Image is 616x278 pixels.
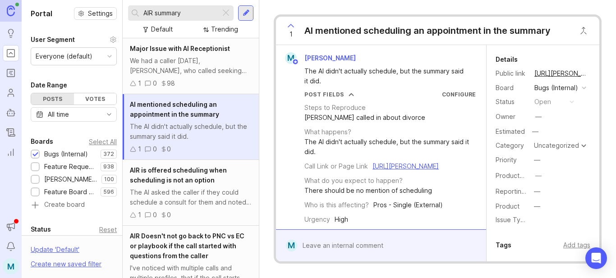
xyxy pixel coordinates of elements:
label: Issue Type [496,216,529,223]
div: Bugs (Internal) [534,83,578,93]
div: Feature Requests (Internal) [44,162,96,172]
span: Major Issue with AI Receptionist [130,45,230,52]
div: — [534,201,540,211]
div: AI mentioned scheduling an appointment in the summary [304,24,551,37]
div: How many people are affected? [304,229,402,239]
div: What do you expect to happen? [304,176,403,186]
div: [PERSON_NAME] (Public) [44,174,97,184]
div: Default [151,24,173,34]
a: Roadmaps [3,65,19,81]
div: The AI asked the caller if they could schedule a consult for them and noted that information in t... [130,187,252,207]
div: — [535,171,542,181]
span: AIR is offered scheduling when scheduling is not an option [130,166,227,184]
div: Category [496,141,527,150]
div: The AI didn't actually schedule, but the summary said it did. [130,122,252,141]
div: Votes [74,93,117,105]
div: Urgency [304,214,330,224]
a: Reporting [3,144,19,160]
div: Post Fields [304,91,344,98]
button: Post Fields [304,91,354,98]
div: Status [31,224,51,235]
div: — [534,155,540,165]
div: Steps to Reproduce [304,103,366,113]
div: M [3,258,19,274]
a: AI mentioned scheduling an appointment in the summaryThe AI didn't actually schedule, but the sum... [123,94,259,160]
div: 0 [153,210,157,220]
div: Reset [99,227,117,232]
div: Tags [496,240,511,251]
a: Autopilot [3,105,19,121]
button: Notifications [3,238,19,255]
a: M[PERSON_NAME] [280,52,363,64]
span: AI mentioned scheduling an appointment in the summary [130,100,219,118]
div: — [529,126,541,137]
div: Update ' Default ' [31,245,79,259]
label: Priority [496,156,517,164]
div: Boards [31,136,53,147]
div: 1 [138,210,141,220]
span: AIR Doesn't not go back to PNC vs EC or playbook if the call started with questions from the caller [130,232,244,260]
h1: Portal [31,8,52,19]
div: — [534,187,540,196]
svg: toggle icon [102,111,116,118]
div: Date Range [31,80,67,91]
div: Add tags [563,240,590,250]
div: Bugs (Internal) [44,149,88,159]
label: Product [496,202,519,210]
div: Pros - Single (External) [373,200,443,210]
a: Configure [442,91,476,98]
div: Board [496,83,527,93]
div: All time [48,109,69,119]
div: 0 [167,144,171,154]
div: 0 [153,78,157,88]
div: The AI didn't actually schedule, but the summary said it did. [304,66,468,86]
div: Create new saved filter [31,259,101,269]
button: ProductboardID [533,170,544,182]
button: Close button [575,22,593,40]
div: The AI didn't actually schedule, but the summary said it did. [304,137,476,157]
p: 938 [103,163,114,170]
span: [PERSON_NAME] [304,54,356,62]
div: M [285,52,297,64]
span: Settings [88,9,113,18]
div: Posts [31,93,74,105]
a: Changelog [3,124,19,141]
a: Ideas [3,25,19,41]
a: [URL][PERSON_NAME] [532,68,590,79]
div: Uncategorized [534,142,579,149]
div: Owner [496,112,527,122]
div: Public link [496,68,527,78]
div: User Segment [31,34,75,45]
div: [PERSON_NAME] called in about divorce [304,113,425,123]
div: 0 [167,210,171,220]
p: 596 [103,188,114,196]
div: Call Link or Page Link [304,161,368,171]
a: Major Issue with AI ReceptionistWe had a caller [DATE], [PERSON_NAME], who called seeking assista... [123,38,259,94]
label: ProductboardID [496,172,543,179]
div: Only me or one pro [407,229,465,239]
a: Users [3,85,19,101]
input: Search... [143,8,217,18]
div: M [286,240,297,251]
div: Select All [89,139,117,144]
div: Who is this affecting? [304,200,369,210]
div: High [335,214,348,224]
div: Feature Board Sandbox [DATE] [44,187,96,197]
div: open [534,97,551,107]
div: There should be no mention of scheduling [304,186,432,196]
a: Create board [31,201,117,210]
div: 98 [167,78,175,88]
div: What happens? [304,127,351,137]
button: Settings [74,7,117,20]
div: Trending [211,24,238,34]
a: Portal [3,45,19,61]
img: Canny Home [7,5,15,16]
div: Details [496,54,518,65]
div: 0 [153,144,157,154]
span: 1 [290,29,293,39]
div: Status [496,97,527,107]
div: Open Intercom Messenger [585,247,607,269]
div: We had a caller [DATE], [PERSON_NAME], who called seeking assistance with a car wreck. The AI rec... [130,56,252,76]
a: [URL][PERSON_NAME] [372,162,439,170]
div: 1 [138,78,141,88]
